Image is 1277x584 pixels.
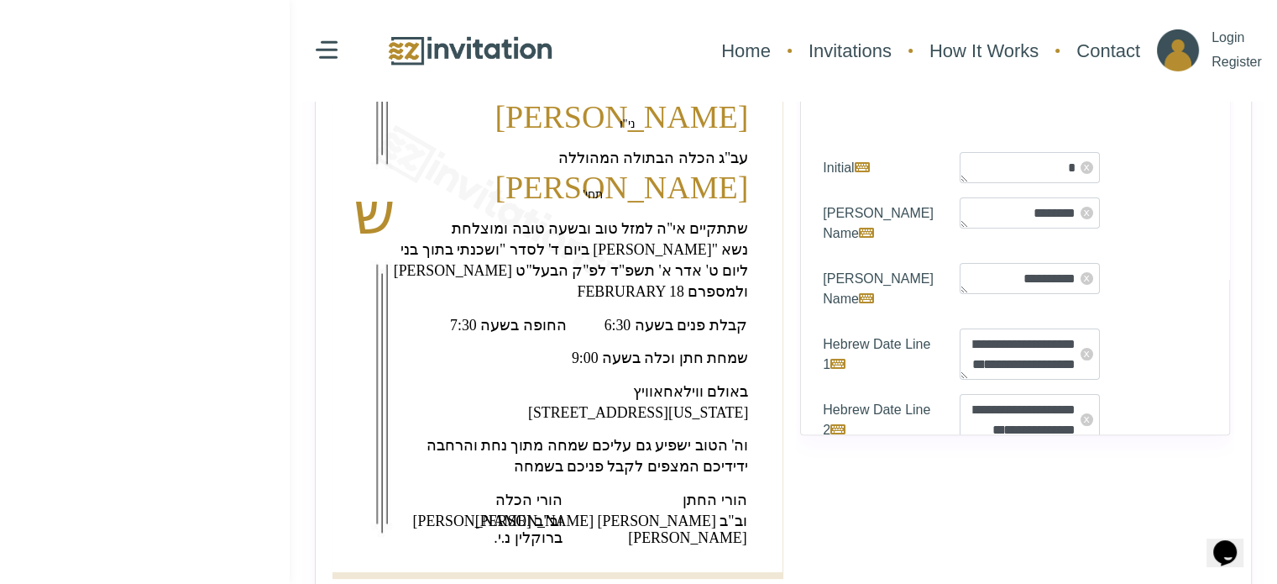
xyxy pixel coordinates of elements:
[810,394,946,446] label: Hebrew Date Line 2
[583,188,603,201] text: ‏תחי'‏
[558,150,749,166] text: ‏עב"ג הכלה הבתולה המהוללה‏
[386,33,554,69] img: logo.png
[578,283,749,300] text: FEBRURARY 18 ולמספרם
[494,529,562,546] text: ‏ברוקלין נ.י.‏
[1081,161,1093,174] span: x
[1081,348,1093,360] span: x
[495,170,748,205] text: ‏[PERSON_NAME]‏
[810,197,946,250] label: [PERSON_NAME] Name
[353,182,395,246] text: ‏ש‏
[1081,207,1093,219] span: x
[633,383,748,400] text: ‏באולם ווילאחאוויץ‏
[426,437,748,454] text: ‏וה' הטוב ישפיע גם עליכם שמחה מתוך נחת והרחבה‏
[1068,29,1149,73] a: Contact
[683,492,746,508] text: ‏הורי החתן‏
[413,512,563,529] text: ‏[PERSON_NAME] וב"ב‏
[921,29,1047,73] a: How It Works
[495,492,562,508] text: ‏הורי הכלה‏
[528,404,748,421] text: [STREET_ADDRESS][US_STATE]
[452,220,748,237] text: ‏שתתקיים אי''ה למזל טוב ובשעה טובה ומוצלחת‏
[810,329,946,381] label: Hebrew Date Line 1
[450,317,567,334] text: 7:30 החופה בשעה
[1157,29,1199,71] img: ico_account.png
[1081,272,1093,285] span: x
[400,241,748,258] text: ‏ביום ד' לסדר "ושכנתי בתוך בני [PERSON_NAME]" נשא‏
[495,99,748,134] text: ‏[PERSON_NAME]‏
[713,29,779,73] a: Home
[628,529,746,546] text: ‏[PERSON_NAME]‏
[394,262,749,279] text: ‏[PERSON_NAME] ליום ט' אדר א' תשפ"ד לפ"ק הבעל"ט‏
[810,263,946,315] label: [PERSON_NAME] Name
[1206,517,1260,567] iframe: chat widget
[475,512,747,529] text: ‏[PERSON_NAME] [PERSON_NAME] וב"ב‏
[810,152,946,184] label: Initial
[572,350,748,366] text: ‏שמחת חתן וכלה בשעה 9:00‏
[513,458,748,475] text: ‏ידידיכם המצפים לקבל פניכם בשמחה‏
[1212,26,1262,75] p: Login Register
[604,317,747,334] text: 6:30 קבלת פנים בשעה
[800,29,900,73] a: Invitations
[1081,413,1093,426] span: x
[620,118,636,130] text: ‏ני"ו‏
